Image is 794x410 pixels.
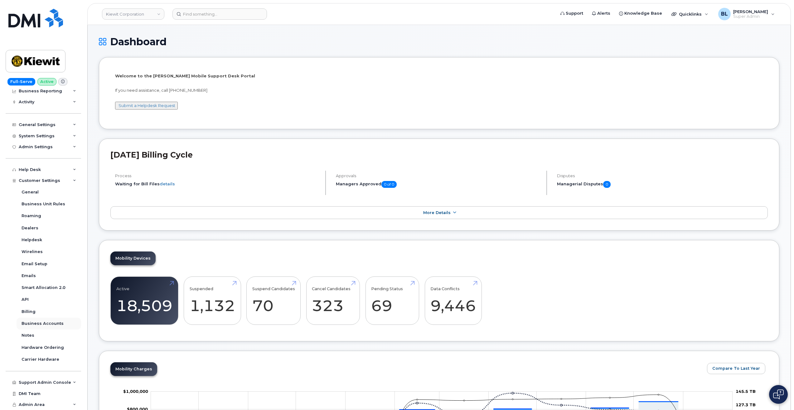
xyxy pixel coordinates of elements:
p: If you need assistance, call [PHONE_NUMBER] [115,87,763,93]
p: Welcome to the [PERSON_NAME] Mobile Support Desk Portal [115,73,763,79]
a: Suspend Candidates 70 [252,280,295,321]
span: 0 [603,181,611,188]
h1: Dashboard [99,36,779,47]
a: Submit a Helpdesk Request [119,103,175,108]
h5: Managers Approved [336,181,541,188]
tspan: $1,000,000 [123,389,148,394]
a: details [160,181,175,186]
h4: Process [115,173,320,178]
a: Pending Status 69 [371,280,413,321]
a: Suspended 1,132 [190,280,235,321]
h4: Disputes [557,173,768,178]
a: Cancel Candidates 323 [312,280,354,321]
a: Data Conflicts 9,446 [430,280,476,321]
span: 0 of 0 [381,181,397,188]
span: More Details [423,210,451,215]
tspan: 127.3 TB [736,402,756,407]
button: Compare To Last Year [707,363,765,374]
h2: [DATE] Billing Cycle [110,150,768,159]
h5: Managerial Disputes [557,181,768,188]
h4: Approvals [336,173,541,178]
button: Submit a Helpdesk Request [115,102,178,110]
img: Open chat [773,389,784,399]
g: $0 [123,389,148,394]
a: Mobility Devices [110,251,156,265]
li: Waiting for Bill Files [115,181,320,187]
tspan: 145.5 TB [736,389,756,394]
a: Mobility Charges [110,362,157,376]
span: Compare To Last Year [712,365,760,371]
a: Active 18,509 [116,280,172,321]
